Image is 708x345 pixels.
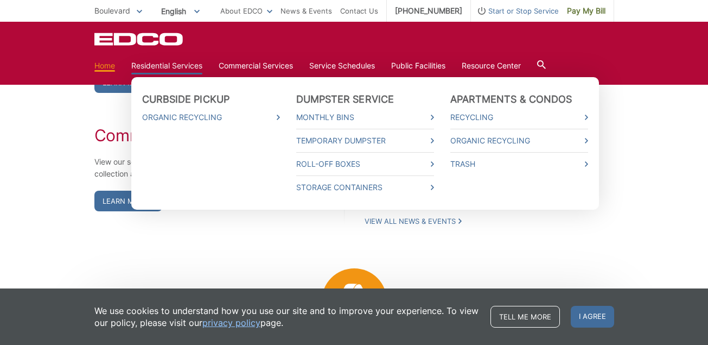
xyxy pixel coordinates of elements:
[450,93,572,105] a: Apartments & Condos
[131,60,202,72] a: Residential Services
[450,135,588,147] a: Organic Recycling
[490,306,560,328] a: Tell me more
[94,126,299,145] h2: Commercial Services
[94,33,184,46] a: EDCD logo. Return to the homepage.
[462,60,521,72] a: Resource Center
[94,191,162,211] a: Learn More
[202,317,260,329] a: privacy policy
[309,60,375,72] a: Service Schedules
[219,60,293,72] a: Commercial Services
[340,5,378,17] a: Contact Us
[142,93,230,105] a: Curbside Pickup
[450,158,588,170] a: Trash
[391,60,445,72] a: Public Facilities
[142,111,280,123] a: Organic Recycling
[365,216,462,226] a: View All News & Events
[94,6,130,15] span: Boulevard
[280,5,332,17] a: News & Events
[567,5,605,17] span: Pay My Bill
[94,305,480,329] p: We use cookies to understand how you use our site and to improve your experience. To view our pol...
[220,5,272,17] a: About EDCO
[153,2,208,20] span: English
[450,111,588,123] a: Recycling
[94,156,299,180] p: View our services to find the most cost effective waste collection and/or recycling program for you.
[296,181,434,193] a: Storage Containers
[94,60,115,72] a: Home
[296,111,434,123] a: Monthly Bins
[296,158,434,170] a: Roll-Off Boxes
[296,135,434,147] a: Temporary Dumpster
[296,93,394,105] a: Dumpster Service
